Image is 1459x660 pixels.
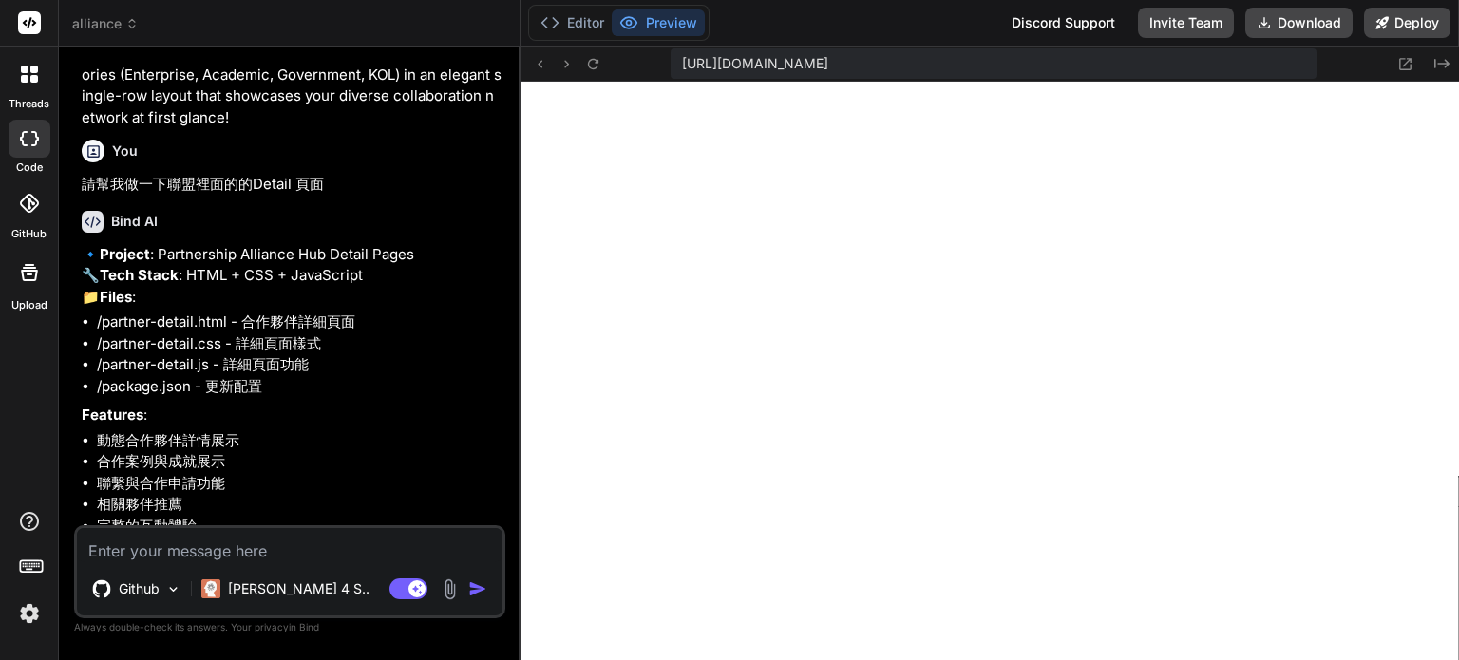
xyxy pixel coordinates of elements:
[74,618,505,636] p: Always double-check its answers. Your in Bind
[119,579,160,598] p: Github
[228,579,369,598] p: [PERSON_NAME] 4 S..
[97,451,502,473] li: 合作案例與成就展示
[165,581,181,597] img: Pick Models
[1000,8,1127,38] div: Discord Support
[97,333,502,355] li: /partner-detail.css - 詳細頁面樣式
[97,473,502,495] li: 聯繫與合作申請功能
[1138,8,1234,38] button: Invite Team
[82,43,502,128] p: The alliance overview now presents all four partnership categories (Enterprise, Academic, Governm...
[1245,8,1353,38] button: Download
[100,245,150,263] strong: Project
[612,9,705,36] button: Preview
[97,311,502,333] li: /partner-detail.html - 合作夥伴詳細頁面
[13,597,46,630] img: settings
[111,212,158,231] h6: Bind AI
[82,244,502,309] p: 🔹 : Partnership Alliance Hub Detail Pages 🔧 : HTML + CSS + JavaScript 📁 :
[255,621,289,632] span: privacy
[97,376,502,398] li: /package.json - 更新配置
[439,578,461,600] img: attachment
[97,494,502,516] li: 相關夥伴推薦
[16,160,43,176] label: code
[201,579,220,598] img: Claude 4 Sonnet
[82,405,502,426] p: :
[82,405,143,424] strong: Features
[112,141,138,160] h6: You
[72,14,139,33] span: alliance
[11,297,47,313] label: Upload
[97,430,502,452] li: 動態合作夥伴詳情展示
[100,266,179,284] strong: Tech Stack
[97,354,502,376] li: /partner-detail.js - 詳細頁面功能
[11,226,47,242] label: GitHub
[468,579,487,598] img: icon
[682,54,828,73] span: [URL][DOMAIN_NAME]
[533,9,612,36] button: Editor
[82,174,502,196] p: 請幫我做一下聯盟裡面的的Detail 頁面
[1364,8,1450,38] button: Deploy
[97,516,502,537] li: 完整的互動體驗
[521,82,1459,660] iframe: Preview
[9,96,49,112] label: threads
[100,288,132,306] strong: Files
